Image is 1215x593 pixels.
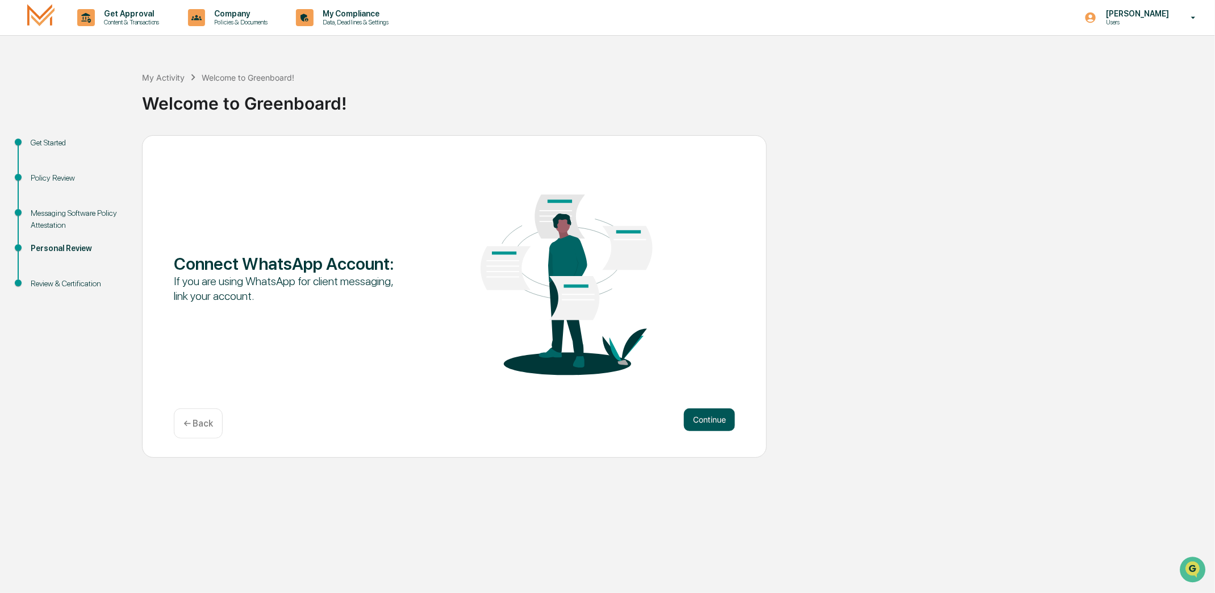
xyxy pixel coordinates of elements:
[23,143,73,154] span: Preclearance
[183,418,213,429] p: ← Back
[82,144,91,153] div: 🗄️
[142,84,1209,114] div: Welcome to Greenboard!
[31,243,124,254] div: Personal Review
[174,253,398,274] div: Connect WhatsApp Account :
[39,87,186,98] div: Start new chat
[193,90,207,104] button: Start new chat
[39,98,144,107] div: We're available if you need us!
[11,87,32,107] img: 1746055101610-c473b297-6a78-478c-a979-82029cc54cd1
[205,9,273,18] p: Company
[31,207,124,231] div: Messaging Software Policy Attestation
[113,193,137,201] span: Pylon
[95,9,165,18] p: Get Approval
[684,408,735,431] button: Continue
[1097,9,1175,18] p: [PERSON_NAME]
[31,278,124,290] div: Review & Certification
[1179,556,1209,586] iframe: Open customer support
[7,139,78,159] a: 🖐️Preclearance
[31,137,124,149] div: Get Started
[95,18,165,26] p: Content & Transactions
[11,144,20,153] div: 🖐️
[11,24,207,42] p: How can we help?
[174,274,398,303] div: If you are using WhatsApp for client messaging, link your account.
[80,192,137,201] a: Powered byPylon
[7,160,76,181] a: 🔎Data Lookup
[94,143,141,154] span: Attestations
[202,73,294,82] div: Welcome to Greenboard!
[142,73,185,82] div: My Activity
[1097,18,1175,26] p: Users
[454,160,679,394] img: Connect WhatsApp Account
[31,172,124,184] div: Policy Review
[23,165,72,176] span: Data Lookup
[78,139,145,159] a: 🗄️Attestations
[314,9,394,18] p: My Compliance
[205,18,273,26] p: Policies & Documents
[314,18,394,26] p: Data, Deadlines & Settings
[11,166,20,175] div: 🔎
[27,4,55,31] img: logo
